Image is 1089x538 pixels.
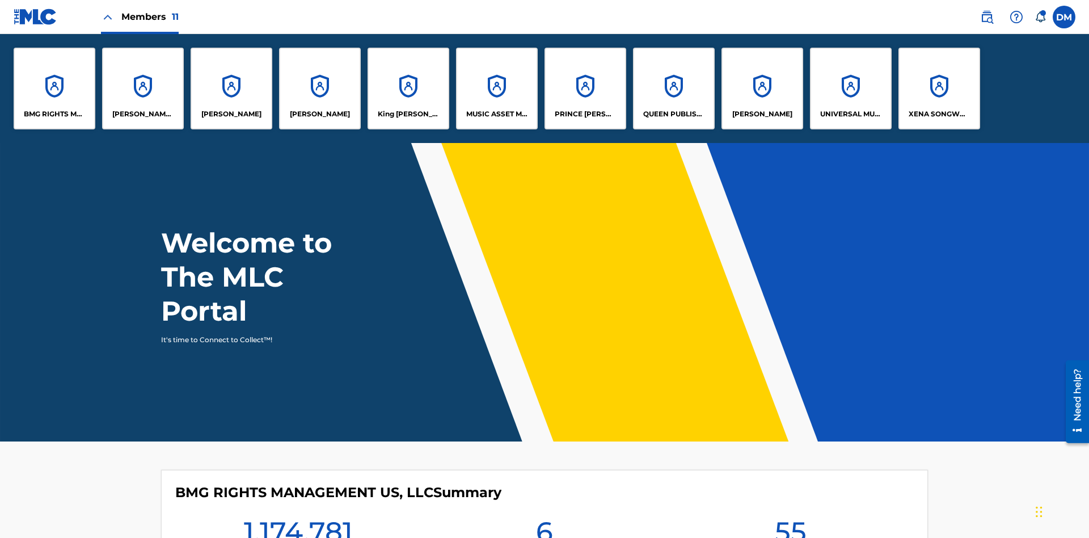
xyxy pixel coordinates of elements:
p: PRINCE MCTESTERSON [555,109,617,119]
p: CLEO SONGWRITER [112,109,174,119]
a: AccountsQUEEN PUBLISHA [633,48,715,129]
p: King McTesterson [378,109,440,119]
iframe: Resource Center [1057,356,1089,449]
p: ELVIS COSTELLO [201,109,261,119]
div: User Menu [1053,6,1075,28]
a: Accounts[PERSON_NAME] [721,48,803,129]
a: AccountsPRINCE [PERSON_NAME] [544,48,626,129]
div: Notifications [1035,11,1046,23]
p: It's time to Connect to Collect™! [161,335,358,345]
a: AccountsUNIVERSAL MUSIC PUB GROUP [810,48,892,129]
img: MLC Logo [14,9,57,25]
img: search [980,10,994,24]
h1: Welcome to The MLC Portal [161,226,373,328]
img: Close [101,10,115,24]
a: AccountsMUSIC ASSET MANAGEMENT (MAM) [456,48,538,129]
img: help [1010,10,1023,24]
h4: BMG RIGHTS MANAGEMENT US, LLC [175,484,501,501]
a: AccountsBMG RIGHTS MANAGEMENT US, LLC [14,48,95,129]
p: UNIVERSAL MUSIC PUB GROUP [820,109,882,119]
a: Accounts[PERSON_NAME] [191,48,272,129]
span: Members [121,10,179,23]
div: Drag [1036,495,1042,529]
a: AccountsKing [PERSON_NAME] [368,48,449,129]
a: Accounts[PERSON_NAME] [279,48,361,129]
p: RONALD MCTESTERSON [732,109,792,119]
iframe: Chat Widget [1032,484,1089,538]
div: Help [1005,6,1028,28]
span: 11 [172,11,179,22]
p: MUSIC ASSET MANAGEMENT (MAM) [466,109,528,119]
a: Public Search [976,6,998,28]
p: EYAMA MCSINGER [290,109,350,119]
p: XENA SONGWRITER [909,109,970,119]
a: AccountsXENA SONGWRITER [898,48,980,129]
p: BMG RIGHTS MANAGEMENT US, LLC [24,109,86,119]
p: QUEEN PUBLISHA [643,109,705,119]
a: Accounts[PERSON_NAME] SONGWRITER [102,48,184,129]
